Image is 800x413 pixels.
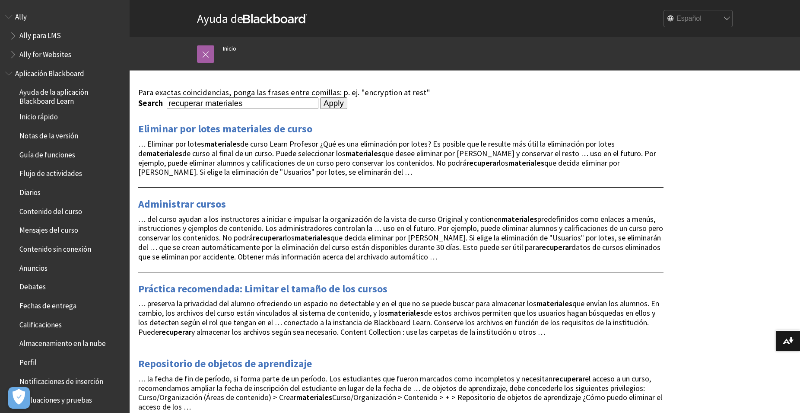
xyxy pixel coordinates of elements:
strong: materiales [388,308,424,318]
span: Notificaciones de inserción [19,374,103,386]
span: Aplicación Blackboard [15,66,84,78]
span: Contenido sin conexión [19,242,91,253]
span: Debates [19,280,46,291]
label: Search [138,98,165,108]
strong: recuperar [539,242,571,252]
span: Diarios [19,185,41,197]
span: Contenido del curso [19,204,82,216]
span: Guía de funciones [19,147,75,159]
span: … Eliminar por lotes de curso Learn Profesor ¿Qué es una eliminación por lotes? Es posible que le... [138,139,656,177]
span: Mensajes del curso [19,223,78,235]
a: Inicio [223,43,236,54]
div: Para exactas coincidencias, ponga las frases entre comillas: p. ej. "encryption at rest" [138,88,663,97]
a: Práctica recomendada: Limitar el tamaño de los cursos [138,282,387,296]
strong: recuperar [552,374,585,384]
strong: recuperar [253,233,285,243]
span: Fechas de entrega [19,298,76,310]
span: … la fecha de fin de período, si forma parte de un período. Los estudiantes que fueron marcados c... [138,374,662,412]
span: … del curso ayudan a los instructores a iniciar e impulsar la organización de la vista de curso O... [138,214,663,262]
span: Ally [15,10,27,21]
span: Almacenamiento en la nube [19,336,106,348]
strong: materiales [296,392,332,402]
span: Inicio rápido [19,110,58,122]
nav: Book outline for Anthology Ally Help [5,10,124,62]
input: Apply [320,97,347,109]
span: Anuncios [19,261,48,272]
span: Ally for Websites [19,47,71,59]
strong: materiales [146,148,182,158]
a: Ayuda deBlackboard [197,11,307,26]
span: Evaluaciones y pruebas [19,393,92,405]
strong: materiales [295,233,330,243]
span: Flujo de actividades [19,166,82,178]
select: Site Language Selector [664,10,733,27]
strong: recuperar [467,158,499,168]
span: Ayuda de la aplicación Blackboard Learn [19,85,124,106]
span: … preserva la privacidad del alumno ofreciendo un espacio no detectable y en el que no se puede b... [138,298,659,336]
a: Repositorio de objetos de aprendizaje [138,357,312,371]
strong: materiales [346,148,381,158]
a: Administrar cursos [138,197,226,211]
strong: materiales [204,139,240,149]
strong: materiales [537,298,572,308]
strong: Blackboard [243,14,307,23]
strong: recuperar [159,327,191,337]
span: Ally para LMS [19,29,61,40]
a: Eliminar por lotes materiales de curso [138,122,312,136]
span: Calificaciones [19,317,62,329]
strong: materiales [502,214,537,224]
strong: materiales [508,158,544,168]
span: Notas de la versión [19,128,78,140]
span: Perfil [19,355,37,367]
button: Abrir preferencias [8,387,30,409]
